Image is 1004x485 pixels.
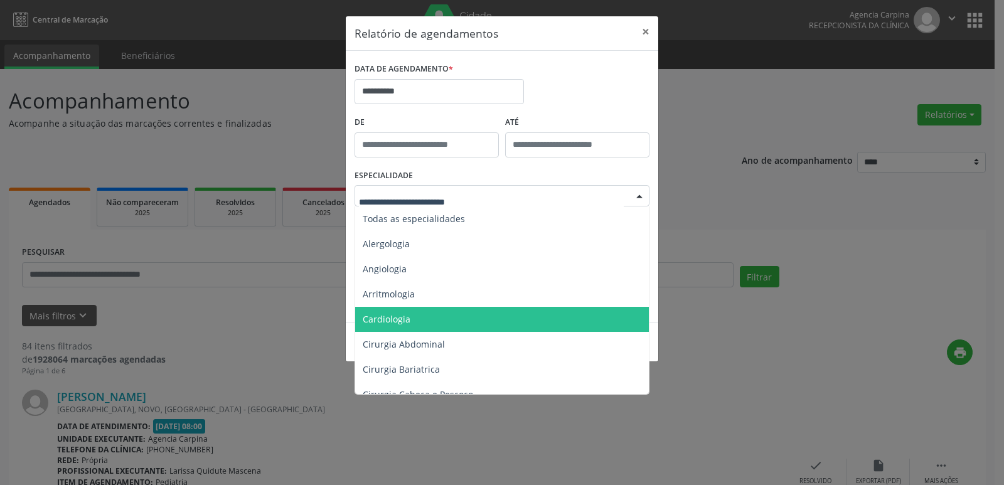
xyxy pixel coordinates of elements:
[363,363,440,375] span: Cirurgia Bariatrica
[355,25,498,41] h5: Relatório de agendamentos
[505,113,649,132] label: ATÉ
[355,113,499,132] label: De
[363,388,473,400] span: Cirurgia Cabeça e Pescoço
[363,213,465,225] span: Todas as especialidades
[363,288,415,300] span: Arritmologia
[355,166,413,186] label: ESPECIALIDADE
[363,313,410,325] span: Cardiologia
[633,16,658,47] button: Close
[363,263,407,275] span: Angiologia
[363,338,445,350] span: Cirurgia Abdominal
[355,60,453,79] label: DATA DE AGENDAMENTO
[363,238,410,250] span: Alergologia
